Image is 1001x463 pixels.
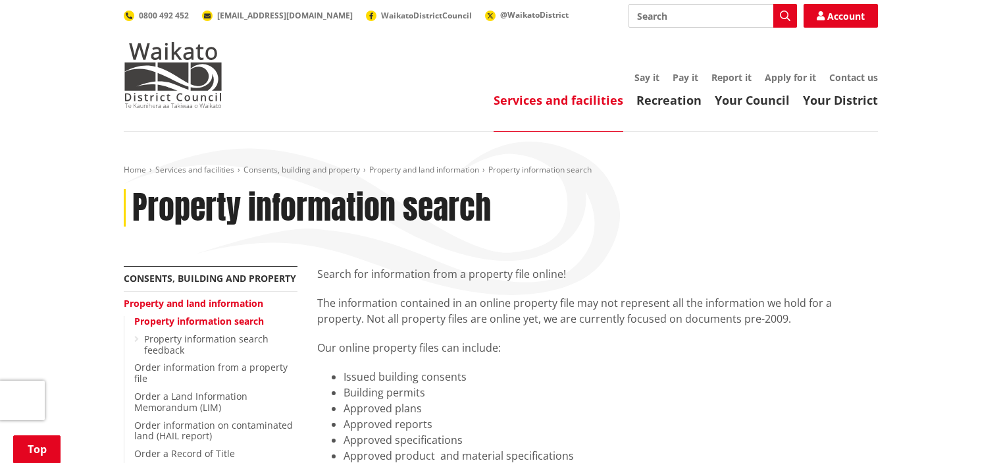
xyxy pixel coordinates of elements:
span: Our online property files can include: [317,340,501,355]
a: Top [13,435,61,463]
a: Report it [711,71,752,84]
span: Property information search [488,164,592,175]
a: Order a Land Information Memorandum (LIM) [134,390,247,414]
a: Order information on contaminated land (HAIL report) [134,419,293,443]
li: Approved specifications [344,432,878,448]
a: Recreation [636,92,702,108]
a: Home [124,164,146,175]
a: WaikatoDistrictCouncil [366,10,472,21]
li: Approved plans [344,400,878,416]
p: The information contained in an online property file may not represent all the information we hol... [317,295,878,327]
a: Your District [803,92,878,108]
a: Order a Record of Title [134,447,235,460]
a: Say it [634,71,659,84]
nav: breadcrumb [124,165,878,176]
a: 0800 492 452 [124,10,189,21]
li: Issued building consents [344,369,878,385]
span: [EMAIL_ADDRESS][DOMAIN_NAME] [217,10,353,21]
a: Order information from a property file [134,361,288,385]
a: Your Council [715,92,790,108]
a: Contact us [829,71,878,84]
li: Approved reports [344,416,878,432]
a: Apply for it [765,71,816,84]
img: Waikato District Council - Te Kaunihera aa Takiwaa o Waikato [124,42,222,108]
input: Search input [629,4,797,28]
a: Services and facilities [155,164,234,175]
h1: Property information search [132,189,491,227]
span: WaikatoDistrictCouncil [381,10,472,21]
a: Pay it [673,71,698,84]
a: Property and land information [369,164,479,175]
span: 0800 492 452 [139,10,189,21]
a: Property and land information [124,297,263,310]
a: [EMAIL_ADDRESS][DOMAIN_NAME] [202,10,353,21]
a: Account [804,4,878,28]
li: Building permits [344,385,878,400]
p: Search for information from a property file online! [317,266,878,282]
a: Consents, building and property [124,272,296,285]
a: Consents, building and property [244,164,360,175]
span: @WaikatoDistrict [500,9,569,20]
a: Services and facilities [494,92,623,108]
a: Property information search feedback [144,333,269,356]
a: @WaikatoDistrict [485,9,569,20]
a: Property information search [134,315,264,327]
